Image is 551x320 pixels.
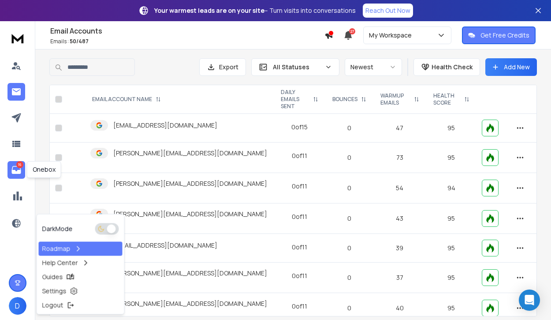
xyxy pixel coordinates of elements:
[373,203,426,234] td: 43
[42,287,67,296] p: Settings
[380,92,410,106] p: WARMUP EMAILS
[292,182,307,191] div: 0 of 11
[281,89,309,110] p: DAILY EMAILS SENT
[113,121,217,130] p: [EMAIL_ADDRESS][DOMAIN_NAME]
[292,302,307,311] div: 0 of 11
[199,58,246,76] button: Export
[331,214,368,223] p: 0
[363,4,413,18] a: Reach Out Now
[365,6,410,15] p: Reach Out Now
[9,297,26,315] button: D
[113,210,267,218] p: [PERSON_NAME][EMAIL_ADDRESS][DOMAIN_NAME]
[154,6,356,15] p: – Turn visits into conversations
[113,299,267,308] p: [PERSON_NAME][EMAIL_ADDRESS][DOMAIN_NAME]
[273,63,321,72] p: All Statuses
[92,96,161,103] div: EMAIL ACCOUNT NAME
[433,92,461,106] p: HEALTH SCORE
[39,284,123,298] a: Settings
[42,273,63,282] p: Guides
[426,143,477,173] td: 95
[42,259,78,267] p: Help Center
[50,38,324,45] p: Emails :
[345,58,402,76] button: Newest
[373,143,426,173] td: 73
[292,212,307,221] div: 0 of 11
[331,273,368,282] p: 0
[426,234,477,263] td: 95
[50,26,324,36] h1: Email Accounts
[113,269,267,278] p: [PERSON_NAME][EMAIL_ADDRESS][DOMAIN_NAME]
[426,263,477,293] td: 95
[292,271,307,280] div: 0 of 11
[426,114,477,143] td: 95
[16,161,23,168] p: 16
[331,244,368,252] p: 0
[331,304,368,312] p: 0
[485,58,537,76] button: Add New
[70,38,89,45] span: 50 / 487
[332,96,357,103] p: BOUNCES
[349,28,355,34] span: 27
[113,241,217,250] p: [EMAIL_ADDRESS][DOMAIN_NAME]
[426,173,477,203] td: 94
[291,123,308,132] div: 0 of 15
[426,203,477,234] td: 95
[331,153,368,162] p: 0
[480,31,529,40] p: Get Free Credits
[331,124,368,132] p: 0
[373,114,426,143] td: 47
[113,179,267,188] p: [PERSON_NAME][EMAIL_ADDRESS][DOMAIN_NAME]
[373,173,426,203] td: 54
[373,234,426,263] td: 39
[113,149,267,158] p: [PERSON_NAME][EMAIL_ADDRESS][DOMAIN_NAME]
[42,225,73,233] p: Dark Mode
[42,245,71,253] p: Roadmap
[373,263,426,293] td: 37
[39,270,123,284] a: Guides
[154,6,264,15] strong: Your warmest leads are on your site
[369,31,415,40] p: My Workspace
[462,26,536,44] button: Get Free Credits
[331,184,368,192] p: 0
[9,30,26,46] img: logo
[432,63,473,72] p: Health Check
[27,161,61,178] div: Onebox
[413,58,480,76] button: Health Check
[39,242,123,256] a: Roadmap
[42,301,63,310] p: Logout
[292,243,307,252] div: 0 of 11
[519,290,540,311] div: Open Intercom Messenger
[39,256,123,270] a: Help Center
[7,161,25,179] a: 16
[292,151,307,160] div: 0 of 11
